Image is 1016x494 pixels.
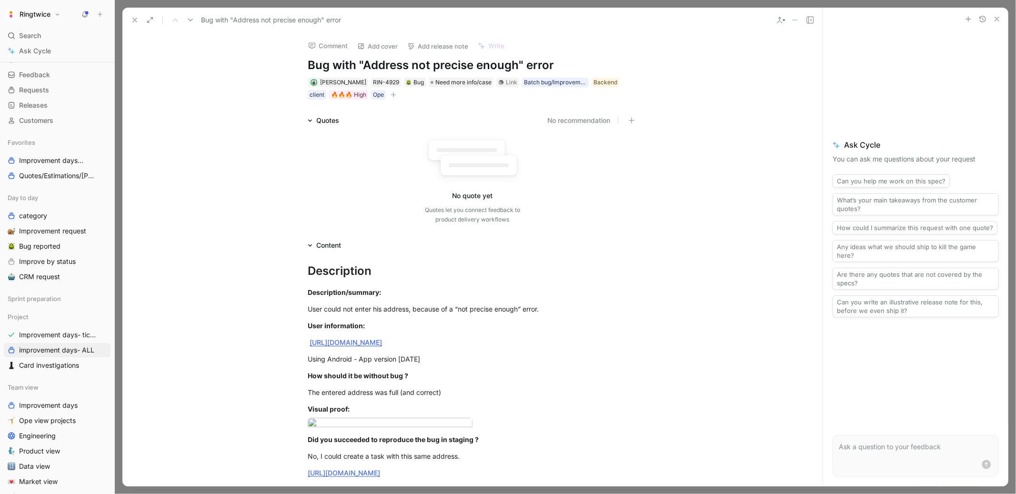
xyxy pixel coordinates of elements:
a: Requests [4,83,111,97]
span: Market view [19,477,58,486]
img: 💌 [8,478,15,485]
img: Ringtwice [6,10,16,19]
span: Team view [8,383,39,392]
span: Write [488,41,504,50]
img: 🔢 [8,463,15,470]
div: Search [4,29,111,43]
span: Favorites [8,138,35,147]
a: Improve by status [4,254,111,269]
a: 💌Market view [4,474,111,489]
button: Are there any quotes that are not covered by the specs? [833,268,999,290]
a: improvement days- ALL [4,343,111,357]
button: 🤖 [6,271,17,282]
div: No, I could create a task with this same address. [308,451,637,461]
button: Any ideas what we should ship to kill the game here? [833,240,999,262]
button: RingtwiceRingtwice [4,8,63,21]
div: Favorites [4,135,111,150]
h1: Bug with "Address not precise enough" error [308,58,637,73]
button: Add release note [403,40,473,53]
a: Ask Cycle [4,44,111,58]
a: Improvement days [4,398,111,413]
img: 🧞‍♂️ [8,447,15,455]
img: 🐌 [8,227,15,235]
span: Bug reported [19,242,60,251]
div: Ope [373,90,384,100]
div: Content [316,240,341,251]
span: Data view [19,462,50,471]
button: 💌 [6,476,17,487]
a: Releases [4,98,111,112]
button: Can you help me work on this spec? [833,174,950,188]
span: improvement days- ALL [19,345,94,355]
span: Project [8,312,29,322]
div: Quotes [316,115,339,126]
span: Search [19,30,41,41]
button: Write [473,39,509,52]
div: Day to daycategory🐌Improvement request🪲Bug reportedImprove by status🤖CRM request [4,191,111,284]
div: Sprint preparation [4,292,111,309]
div: The entered address was full (and correct) [308,387,637,397]
img: avatar [311,80,316,85]
strong: How should it be without bug ? [308,372,408,380]
span: Ask Cycle [833,139,999,151]
p: You can ask me questions about your request [833,153,999,165]
span: Ope view projects [19,416,76,425]
div: Batch bug/Improvement day [524,78,587,87]
a: Customers [4,113,111,128]
a: Improvement daysTeam view [4,153,111,168]
a: Engineering [4,429,111,443]
button: No recommendation [547,115,610,126]
span: Improvement request [19,226,86,236]
strong: Visual proof: [308,405,350,413]
button: Add cover [353,40,402,53]
span: Engineering [19,431,56,441]
button: How could I summarize this request with one quote? [833,221,997,234]
span: Bug with "Address not precise enough" error [201,14,341,26]
img: 🤖 [8,273,15,281]
span: Day to day [8,193,38,202]
span: Releases [19,101,48,110]
button: 🔢 [6,461,17,472]
div: Sprint preparation [4,292,111,306]
div: Team view [4,380,111,394]
button: 🤸 [6,415,17,426]
span: Improvement days- tickets ready [19,330,100,340]
button: ♟️ [6,360,17,371]
a: Feedback [4,68,111,82]
div: Backend [594,78,617,87]
a: Improvement days- tickets ready [4,328,111,342]
span: Ask Cycle [19,45,51,57]
img: 🪲 [8,242,15,250]
button: What’s your main takeaways from the customer quotes? [833,193,999,215]
a: ♟️Card investigations [4,358,111,373]
a: 🤸Ope view projects [4,413,111,428]
a: [URL][DOMAIN_NAME] [310,338,382,346]
a: [URL][DOMAIN_NAME] [308,469,380,477]
div: Bug [406,78,424,87]
div: Description [308,262,637,280]
a: 🤖CRM request [4,270,111,284]
span: Quotes/Estimations/[PERSON_NAME] [19,171,95,181]
div: No quote yet [453,190,493,202]
span: Card investigations [19,361,79,370]
div: Project [4,310,111,324]
button: 🧞‍♂️ [6,445,17,457]
button: Comment [304,39,352,52]
div: Quotes [304,115,343,126]
a: 🪲Bug reported [4,239,111,253]
span: Customers [19,116,53,125]
span: Requests [19,85,49,95]
strong: Description/summary: [308,288,381,296]
div: client [310,90,324,100]
span: Improve by status [19,257,76,266]
a: 🧞‍♂️Product view [4,444,111,458]
img: 🪲 [406,80,412,85]
div: Need more info/case [429,78,493,87]
span: CRM request [19,272,60,282]
img: image.png [308,418,473,431]
div: Content [304,240,345,251]
img: 🤸 [8,417,15,424]
a: 🔢Data view [4,459,111,474]
button: 🪲 [6,241,17,252]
